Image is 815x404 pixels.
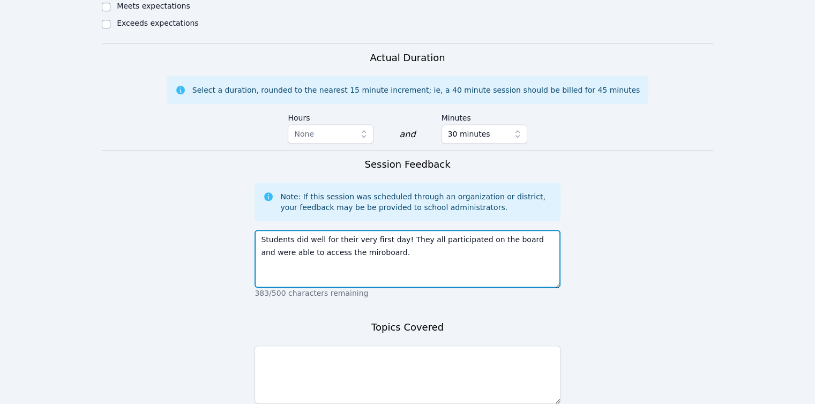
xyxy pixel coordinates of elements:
[255,288,560,298] p: 383/500 characters remaining
[448,128,490,140] span: 30 minutes
[442,124,527,144] button: 30 minutes
[117,2,190,10] label: Meets expectations
[192,85,640,95] div: Select a duration, rounded to the nearest 15 minute increment; ie, a 40 minute session should be ...
[364,157,450,172] h3: Session Feedback
[280,191,551,213] div: Note: If this session was scheduled through an organization or district, your feedback may be be ...
[294,130,314,138] span: None
[442,108,527,124] label: Minutes
[117,19,198,27] label: Exceeds expectations
[399,128,415,141] div: and
[255,230,560,288] textarea: Students did well for their very first day! They all participated on the board and were able to a...
[371,320,444,335] h3: Topics Covered
[288,108,373,124] label: Hours
[370,50,445,65] h3: Actual Duration
[288,124,373,144] button: None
